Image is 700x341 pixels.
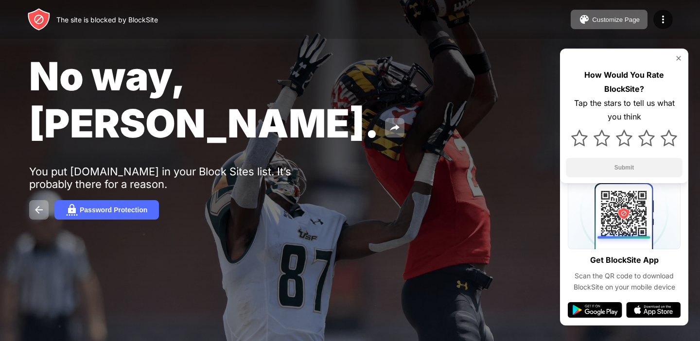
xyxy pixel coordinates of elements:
img: star.svg [594,130,610,146]
img: share.svg [389,122,401,134]
span: No way, [PERSON_NAME]. [29,52,379,147]
div: Scan the QR code to download BlockSite on your mobile device [568,271,681,292]
div: How Would You Rate BlockSite? [566,68,682,96]
img: google-play.svg [568,302,622,318]
button: Customize Page [571,10,647,29]
img: pallet.svg [578,14,590,25]
button: Password Protection [54,200,159,220]
div: Tap the stars to tell us what you think [566,96,682,124]
button: Submit [566,158,682,177]
img: star.svg [661,130,677,146]
img: app-store.svg [626,302,681,318]
img: star.svg [638,130,655,146]
div: Password Protection [80,206,147,214]
div: Customize Page [592,16,640,23]
img: star.svg [616,130,632,146]
img: star.svg [571,130,588,146]
img: menu-icon.svg [657,14,669,25]
img: back.svg [33,204,45,216]
div: You put [DOMAIN_NAME] in your Block Sites list. It’s probably there for a reason. [29,165,330,190]
img: password.svg [66,204,78,216]
img: rate-us-close.svg [675,54,682,62]
div: The site is blocked by BlockSite [56,16,158,24]
img: header-logo.svg [27,8,51,31]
